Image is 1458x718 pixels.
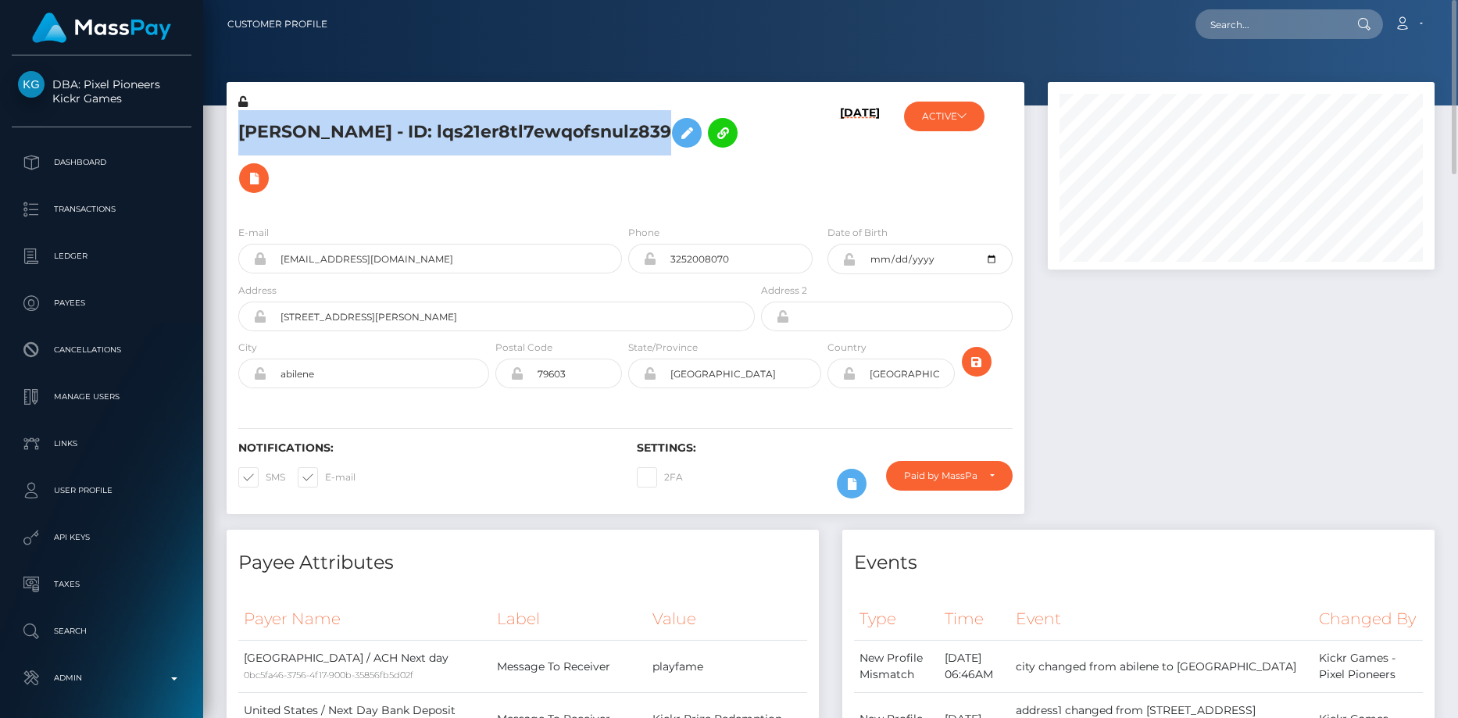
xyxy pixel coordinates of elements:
button: Paid by MassPay [886,461,1012,491]
label: Country [827,341,867,355]
td: Message To Receiver [491,641,647,693]
input: Search... [1195,9,1342,39]
button: ACTIVE [904,102,985,131]
a: API Keys [12,518,191,557]
th: Changed By [1313,598,1423,641]
a: Cancellations [12,330,191,370]
th: Time [939,598,1010,641]
a: Dashboard [12,143,191,182]
td: [GEOGRAPHIC_DATA] / ACH Next day [238,641,491,693]
label: Postal Code [495,341,552,355]
h6: [DATE] [840,106,880,206]
label: 2FA [637,467,683,488]
td: playfame [647,641,807,693]
label: E-mail [238,226,269,240]
td: city changed from abilene to [GEOGRAPHIC_DATA] [1010,641,1313,693]
th: Payer Name [238,598,491,641]
a: Taxes [12,565,191,604]
a: Manage Users [12,377,191,416]
p: Cancellations [18,338,185,362]
a: Customer Profile [227,8,327,41]
h4: Events [854,549,1423,577]
label: State/Province [628,341,698,355]
td: New Profile Mismatch [854,641,939,693]
a: Links [12,424,191,463]
small: 0bc5fa46-3756-4f17-900b-35856fb5d02f [244,670,413,680]
th: Event [1010,598,1313,641]
img: Kickr Games [18,71,45,98]
div: Paid by MassPay [904,470,976,482]
th: Label [491,598,647,641]
p: Search [18,620,185,643]
a: Payees [12,284,191,323]
td: Kickr Games - Pixel Pioneers [1313,641,1423,693]
p: Taxes [18,573,185,596]
p: Transactions [18,198,185,221]
p: Payees [18,291,185,315]
p: User Profile [18,479,185,502]
label: Date of Birth [827,226,888,240]
h4: Payee Attributes [238,549,807,577]
span: DBA: Pixel Pioneers Kickr Games [12,77,191,105]
p: Ledger [18,245,185,268]
label: City [238,341,257,355]
a: Transactions [12,190,191,229]
p: Admin [18,666,185,690]
h6: Settings: [637,441,1012,455]
a: User Profile [12,471,191,510]
a: Admin [12,659,191,698]
p: Manage Users [18,385,185,409]
label: SMS [238,467,285,488]
label: Phone [628,226,659,240]
label: Address 2 [761,284,807,298]
p: API Keys [18,526,185,549]
label: Address [238,284,277,298]
h6: Notifications: [238,441,613,455]
td: [DATE] 06:46AM [939,641,1010,693]
a: Search [12,612,191,651]
p: Dashboard [18,151,185,174]
label: E-mail [298,467,356,488]
p: Links [18,432,185,455]
th: Type [854,598,939,641]
a: Ledger [12,237,191,276]
img: MassPay Logo [32,13,171,43]
h5: [PERSON_NAME] - ID: lqs21er8tl7ewqofsnulz839 [238,110,746,201]
th: Value [647,598,807,641]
